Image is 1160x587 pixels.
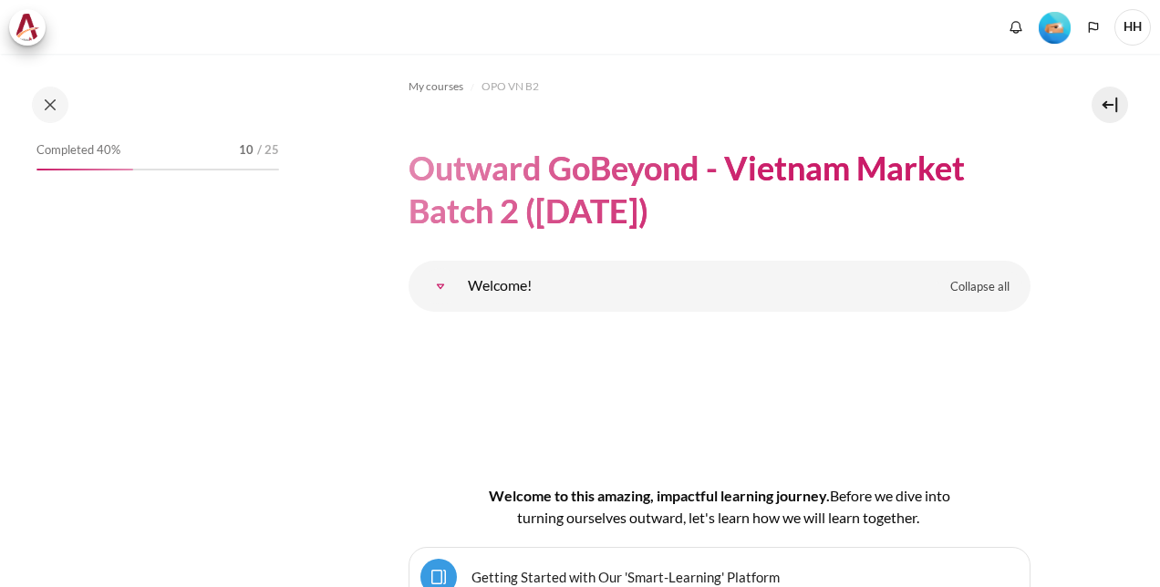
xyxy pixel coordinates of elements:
[257,141,279,160] span: / 25
[1039,10,1071,44] div: Level #2
[409,147,1031,232] h1: Outward GoBeyond - Vietnam Market Batch 2 ([DATE])
[1039,12,1071,44] img: Level #2
[36,141,120,160] span: Completed 40%
[409,72,1031,101] nav: Navigation bar
[467,485,972,529] h4: Welcome to this amazing, impactful learning journey.
[36,169,133,170] div: 40%
[950,278,1010,296] span: Collapse all
[830,487,839,504] span: B
[422,268,459,304] a: Welcome!
[471,568,780,585] a: Getting Started with Our 'Smart-Learning' Platform
[482,76,539,98] a: OPO VN B2
[239,141,254,160] span: 10
[15,14,40,41] img: Architeck
[409,78,463,95] span: My courses
[1031,10,1078,44] a: Level #2
[937,272,1023,303] a: Collapse all
[1114,9,1151,46] span: HH
[1002,14,1030,41] div: Show notification window with no new notifications
[1114,9,1151,46] a: User menu
[9,9,55,46] a: Architeck Architeck
[482,78,539,95] span: OPO VN B2
[409,76,463,98] a: My courses
[1080,14,1107,41] button: Languages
